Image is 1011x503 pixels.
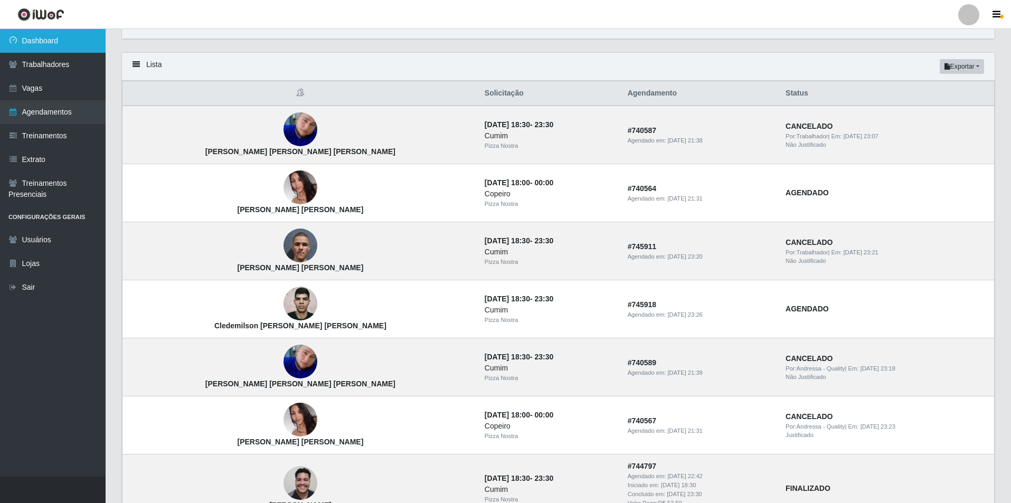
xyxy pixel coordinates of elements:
strong: CANCELADO [786,238,833,246]
strong: - [485,295,553,303]
time: [DATE] 18:30 [661,482,696,488]
div: | Em: [786,248,988,257]
strong: # 744797 [628,462,657,470]
strong: [PERSON_NAME] [PERSON_NAME] [238,438,364,446]
time: 23:30 [534,353,553,361]
strong: # 740589 [628,358,657,367]
time: [DATE] 21:31 [668,195,703,202]
div: Não Justificado [786,257,988,265]
strong: - [485,120,553,129]
strong: [PERSON_NAME] [PERSON_NAME] [PERSON_NAME] [205,379,395,388]
time: [DATE] 23:07 [844,133,878,139]
div: | Em: [786,132,988,141]
strong: AGENDADO [786,188,829,197]
img: Katia Regina Moreira de Brito [284,165,317,210]
strong: # 740564 [628,184,657,193]
strong: - [485,474,553,482]
div: Cumim [485,130,615,141]
div: Agendado em: [628,310,773,319]
time: [DATE] 18:30 [485,474,530,482]
time: [DATE] 23:23 [861,423,895,430]
img: Katia Regina Moreira de Brito [284,397,317,442]
strong: [PERSON_NAME] [PERSON_NAME] [238,263,364,272]
time: [DATE] 18:00 [485,411,530,419]
time: 23:30 [534,120,553,129]
div: | Em: [786,364,988,373]
div: Pizza Nostra [485,432,615,441]
div: Agendado em: [628,426,773,435]
th: Solicitação [478,81,621,106]
span: Por: Andressa - Quality [786,423,845,430]
div: Concluido em: [628,490,773,499]
div: Iniciado em: [628,481,773,490]
time: [DATE] 23:26 [668,311,703,318]
span: Por: Trabalhador [786,133,828,139]
div: Cumim [485,246,615,258]
time: [DATE] 22:42 [668,473,703,479]
time: [DATE] 18:30 [485,236,530,245]
time: 23:30 [534,474,553,482]
div: Agendado em: [628,472,773,481]
img: Cledemilson Henriques de Oliveira [284,281,317,326]
strong: AGENDADO [786,305,829,313]
strong: - [485,178,553,187]
div: Pizza Nostra [485,316,615,325]
div: Agendado em: [628,252,773,261]
img: BRUNO MARCELINO NOBREGA DE ALCANTARA [284,216,317,276]
strong: [PERSON_NAME] [PERSON_NAME] [PERSON_NAME] [205,147,395,156]
strong: CANCELADO [786,412,833,421]
time: [DATE] 18:00 [485,178,530,187]
div: Pizza Nostra [485,258,615,267]
button: Exportar [940,59,984,74]
img: CoreUI Logo [17,8,64,21]
div: Não Justificado [786,373,988,382]
time: [DATE] 23:18 [861,365,895,372]
time: 00:00 [534,411,553,419]
div: | Em: [786,422,988,431]
th: Status [779,81,994,106]
div: Pizza Nostra [485,200,615,208]
strong: CANCELADO [786,354,833,363]
div: Copeiro [485,188,615,200]
div: Copeiro [485,421,615,432]
div: Lista [122,53,995,81]
time: [DATE] 21:38 [668,137,703,144]
time: [DATE] 18:30 [485,353,530,361]
strong: # 740567 [628,416,657,425]
div: Agendado em: [628,194,773,203]
time: 00:00 [534,178,553,187]
strong: - [485,353,553,361]
strong: FINALIZADO [786,484,830,492]
time: [DATE] 18:30 [485,295,530,303]
time: [DATE] 18:30 [485,120,530,129]
span: Por: Andressa - Quality [786,365,845,372]
img: Erick Mayke Lima Freitas [284,345,317,378]
time: 23:30 [534,236,553,245]
div: Cumim [485,363,615,374]
time: [DATE] 21:31 [668,428,703,434]
div: Pizza Nostra [485,374,615,383]
div: Não Justificado [786,140,988,149]
div: Agendado em: [628,136,773,145]
th: Agendamento [621,81,779,106]
strong: Cledemilson [PERSON_NAME] [PERSON_NAME] [214,321,386,330]
time: [DATE] 23:30 [667,491,702,497]
div: Agendado em: [628,368,773,377]
time: [DATE] 23:21 [844,249,878,255]
div: Cumim [485,305,615,316]
strong: # 745918 [628,300,657,309]
strong: CANCELADO [786,122,833,130]
div: Justificado [786,431,988,440]
time: [DATE] 21:39 [668,369,703,376]
strong: # 740587 [628,126,657,135]
div: Pizza Nostra [485,141,615,150]
strong: - [485,236,553,245]
span: Por: Trabalhador [786,249,828,255]
strong: - [485,411,553,419]
strong: [PERSON_NAME] [PERSON_NAME] [238,205,364,214]
time: [DATE] 23:20 [668,253,703,260]
strong: # 745911 [628,242,657,251]
img: Erick Mayke Lima Freitas [284,112,317,146]
div: Cumim [485,484,615,495]
time: 23:30 [534,295,553,303]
